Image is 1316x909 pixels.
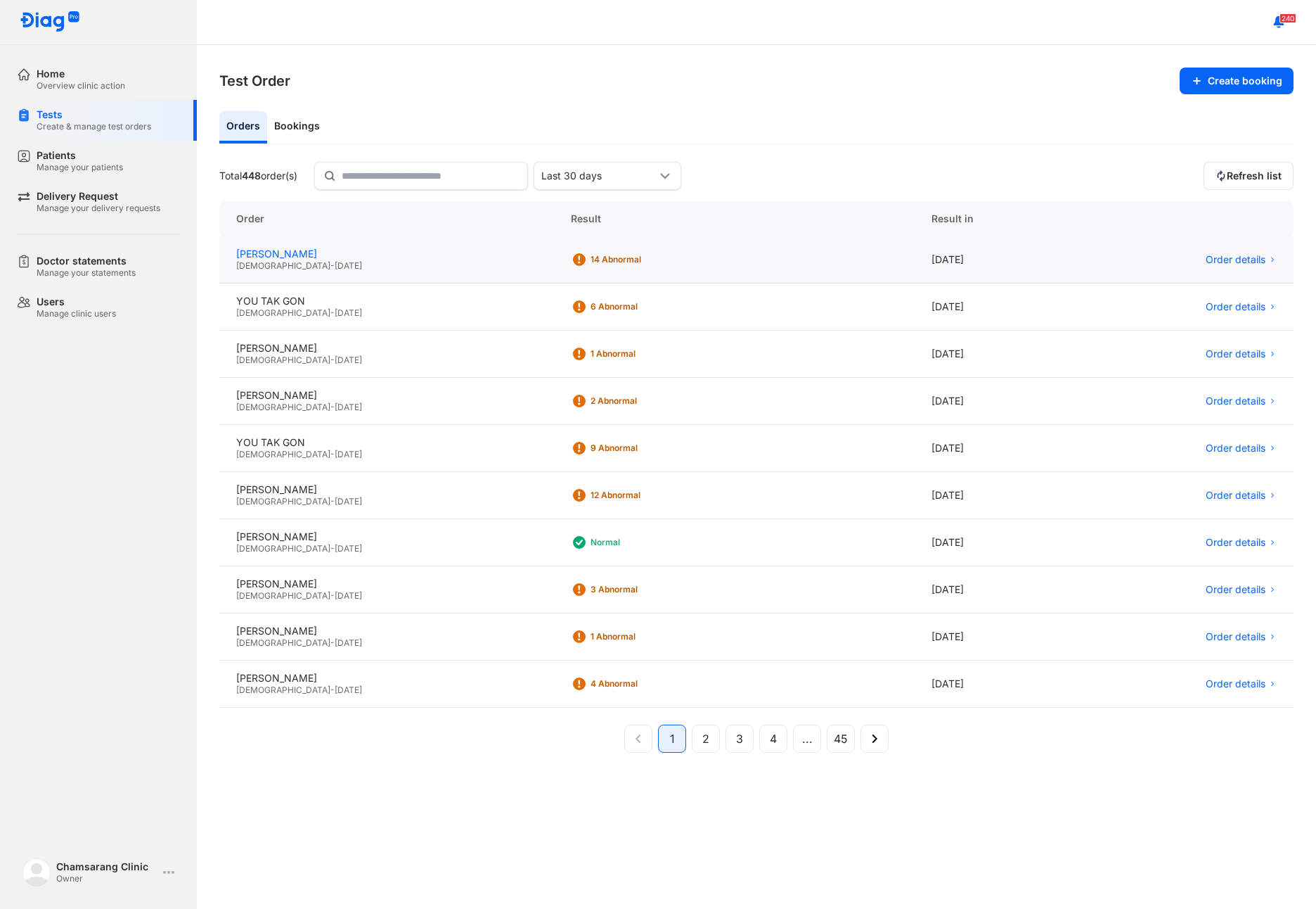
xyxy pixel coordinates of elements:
span: Order details [1206,489,1265,502]
button: 2 [692,725,720,753]
span: Order details [1206,300,1265,313]
div: [PERSON_NAME] [236,248,537,260]
span: - [330,307,335,318]
div: [PERSON_NAME] [236,530,537,543]
div: [PERSON_NAME] [236,672,537,685]
span: Order details [1206,442,1265,454]
div: [DATE] [915,566,1074,614]
button: 1 [658,725,686,753]
div: Total order(s) [219,170,297,182]
div: 12 Abnormal [591,490,703,501]
span: [DEMOGRAPHIC_DATA] [236,590,330,601]
span: 45 [834,730,848,747]
span: Order details [1206,395,1265,407]
span: [DATE] [335,637,362,648]
span: [DATE] [335,496,362,507]
span: - [330,543,335,554]
span: [DATE] [335,685,362,695]
button: ... [793,725,821,753]
span: - [330,685,335,695]
div: [PERSON_NAME] [236,342,537,355]
div: [PERSON_NAME] [236,578,537,590]
span: [DATE] [335,449,362,459]
span: 240 [1279,13,1296,23]
span: - [330,402,335,412]
span: ... [802,730,813,747]
div: [DATE] [915,378,1074,425]
span: Order details [1206,630,1265,643]
span: [DATE] [335,543,362,554]
div: Manage your statements [37,267,136,279]
span: - [330,637,335,648]
span: Order details [1206,348,1265,360]
button: Create booking [1180,68,1294,94]
div: Patients [37,149,123,162]
img: logo [22,858,51,886]
button: Refresh list [1204,162,1294,190]
div: YOU TAK GON [236,295,537,307]
div: Manage your patients [37,162,123,173]
div: Create & manage test orders [37,121,151,132]
button: 3 [725,725,754,753]
div: 1 Abnormal [591,348,703,360]
span: 4 [770,730,777,747]
span: [DEMOGRAPHIC_DATA] [236,685,330,695]
div: Home [37,68,125,80]
div: YOU TAK GON [236,436,537,449]
div: [DATE] [915,472,1074,519]
button: 45 [827,725,855,753]
span: - [330,590,335,601]
span: [DEMOGRAPHIC_DATA] [236,260,330,271]
span: [DEMOGRAPHIC_DATA] [236,449,330,459]
div: Orders [219,111,267,144]
div: 1 Abnormal [591,631,703,642]
span: [DATE] [335,355,362,365]
span: Order details [1206,536,1265,549]
div: Result in [915,201,1074,236]
div: 2 Abnormal [591,395,703,407]
span: Refresh list [1227,170,1282,182]
div: [DATE] [915,284,1074,331]
span: Order details [1206,583,1265,596]
span: [DEMOGRAPHIC_DATA] [236,543,330,554]
span: - [330,260,335,271]
span: [DEMOGRAPHIC_DATA] [236,402,330,412]
span: 448 [242,170,261,182]
span: - [330,496,335,507]
div: [PERSON_NAME] [236,625,537,637]
div: Tests [37,108,151,121]
img: logo [20,11,80,33]
span: [DATE] [335,260,362,271]
span: - [330,355,335,365]
div: Doctor statements [37,255,136,267]
span: [DATE] [335,590,362,601]
div: Manage your delivery requests [37,203,160,214]
div: Result [554,201,914,236]
button: 4 [759,725,787,753]
span: [DEMOGRAPHIC_DATA] [236,355,330,365]
div: Owner [56,873,157,884]
div: Overview clinic action [37,80,125,91]
span: [DATE] [335,402,362,412]
div: [DATE] [915,425,1074,472]
span: 3 [736,730,743,747]
div: Manage clinic users [37,308,116,319]
span: Order details [1206,678,1265,690]
div: Users [37,295,116,308]
div: Chamsarang Clinic [56,860,157,873]
div: Last 30 days [541,170,657,182]
span: - [330,449,335,459]
div: 3 Abnormal [591,584,703,595]
div: Normal [591,537,703,548]
div: 6 Abnormal [591,301,703,312]
span: Order details [1206,253,1265,266]
div: 4 Abnormal [591,678,703,689]
span: [DEMOGRAPHIC_DATA] [236,496,330,507]
span: 1 [670,730,675,747]
div: Bookings [267,111,327,144]
span: [DEMOGRAPHIC_DATA] [236,307,330,318]
div: Order [219,201,554,236]
h3: Test Order [219,71,290,91]
div: [PERSON_NAME] [236,483,537,496]
span: [DATE] [335,307,362,318]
